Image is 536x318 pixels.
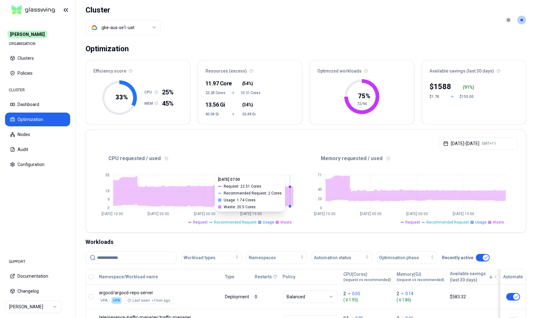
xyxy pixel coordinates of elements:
[5,66,70,80] button: Policies
[101,24,134,31] div: gke-aus-se1-uat
[397,270,444,283] button: Memory(Gi)(request vs recommended)
[343,290,346,297] p: 2
[343,271,391,282] div: CPU(Cores)
[343,277,391,282] span: (request vs recommended)
[148,212,169,216] tspan: [DATE] 05:00
[116,93,128,101] tspan: 33 %
[99,270,158,283] button: Namespace/Workload name
[86,60,190,78] div: Efficiency score
[8,31,47,38] span: [PERSON_NAME]
[5,284,70,298] button: Changelog
[397,271,444,282] div: Memory(Gi)
[5,269,70,283] button: Documentation
[255,274,272,280] p: Restarts
[86,43,129,55] div: Optimization
[162,99,174,108] span: 45%
[306,155,518,162] div: Memory requested / used
[242,112,261,117] span: 26.48 Gi
[225,270,234,283] button: Type
[406,212,428,216] tspan: [DATE] 00:00
[162,88,174,97] span: 25%
[105,173,110,177] tspan: 35
[5,84,70,96] div: CLUSTER
[360,212,382,216] tspan: [DATE] 05:00
[438,137,518,150] button: [DATE]-[DATE]GMT+11
[9,3,58,18] img: GlassWing
[247,251,307,264] button: Namespaces
[240,212,262,216] tspan: [DATE] 19:00
[127,298,170,303] div: Last seen: <1min ago
[280,220,292,225] span: Waste
[426,220,469,225] span: Recommended Request
[101,212,123,216] tspan: [DATE] 10:00
[243,102,252,108] span: 34%
[356,102,367,106] tspan: 72/96
[422,60,526,78] div: Available savings (last 30 days)
[475,220,487,225] span: Usage
[206,112,224,117] span: 40.04 Gi
[397,290,399,297] p: 2
[5,255,70,268] div: SUPPORT
[184,255,216,261] span: Workload types
[310,60,414,78] div: Optimized workloads
[450,294,498,300] div: $583.32
[225,294,249,300] div: Deployment
[343,270,391,283] button: CPU(Cores)(request vs recommended)
[86,5,161,15] h1: Cluster
[314,255,351,261] span: Automation status
[312,251,372,264] button: Automation status
[181,251,242,264] button: Workload types
[5,158,70,171] button: Configuration
[107,206,110,210] tspan: 0
[5,51,70,65] button: Clusters
[5,113,70,126] button: Optimization
[434,82,451,92] p: 1588
[314,212,336,216] tspan: [DATE] 10:00
[405,290,414,297] p: 0.14
[429,94,445,99] div: $1.7K
[5,128,70,141] button: Nodes
[320,206,322,210] tspan: 0
[206,100,224,109] div: 13.56 Gi
[99,297,109,304] div: VPA
[255,294,277,300] div: 0
[241,90,261,95] span: 10.31 Cores
[482,141,496,146] span: GMT+11
[107,197,110,202] tspan: 9
[86,238,526,246] div: Workloads
[503,274,523,280] div: Automate
[450,270,493,283] button: Available savings(last 30 days)
[206,90,226,95] span: 22.28 Cores
[93,155,306,162] div: CPU requested / used
[112,297,122,304] div: HPA enabled.
[405,220,420,225] span: Request
[99,290,219,296] p: argocd-repo-server
[397,297,444,303] span: ( 1.86 )
[263,220,274,225] span: Usage
[318,187,322,192] tspan: 40
[242,102,253,108] span: ( )
[453,212,474,216] tspan: [DATE] 19:00
[194,212,216,216] tspan: [DATE] 00:00
[343,297,391,303] span: ( 1.95 )
[318,173,322,177] tspan: 71
[242,80,253,87] span: ( )
[249,255,276,261] span: Namespaces
[397,277,444,282] span: (request vs recommended)
[105,189,110,193] tspan: 18
[198,60,302,78] div: Resources (excess)
[86,20,161,35] button: Select a value
[91,24,97,31] img: gcp
[460,94,475,99] div: $155.00
[5,38,70,50] div: ORGANISATION
[206,79,224,88] div: 11.97 Core
[358,92,370,100] tspan: 75 %
[442,255,473,261] p: Recently active
[144,101,154,106] h1: MEM
[377,251,437,264] button: Optimisation phase
[464,84,469,90] p: 91
[379,255,419,261] span: Optimisation phase
[463,84,475,90] div: ( %)
[352,290,360,297] p: 0.05
[5,98,70,111] button: Dashboard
